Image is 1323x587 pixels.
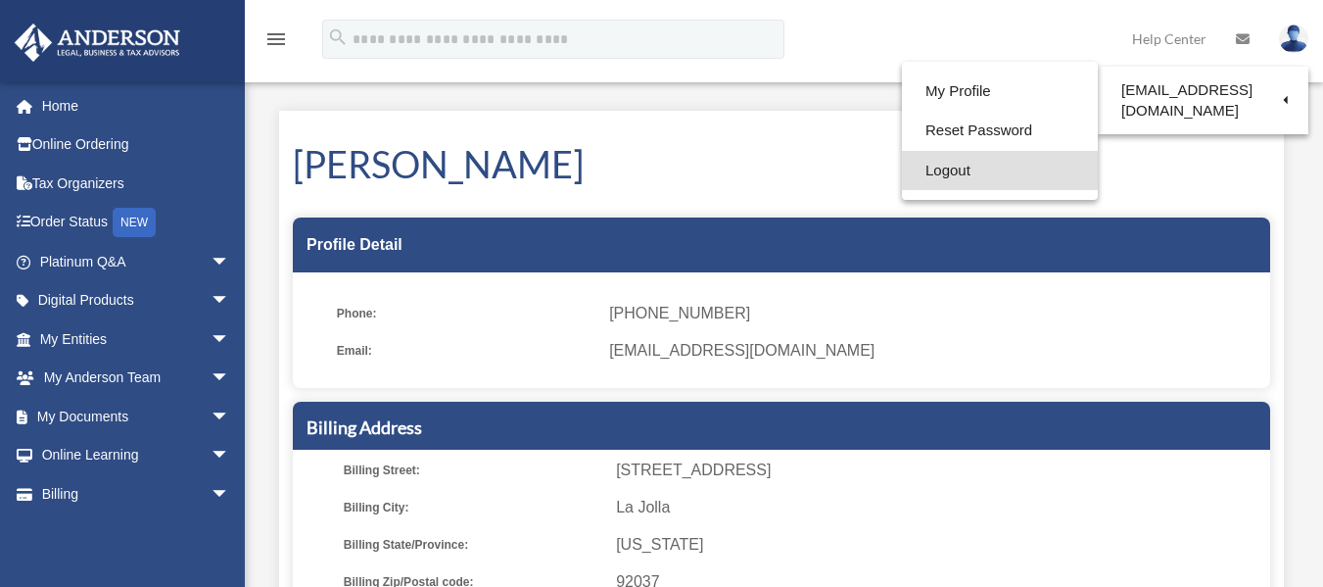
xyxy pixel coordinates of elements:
[902,72,1098,112] a: My Profile
[9,24,186,62] img: Anderson Advisors Platinum Portal
[337,337,595,365] span: Email:
[14,436,260,475] a: Online Learningarrow_drop_down
[616,531,1263,559] span: [US_STATE]
[211,281,250,321] span: arrow_drop_down
[264,34,288,51] a: menu
[14,397,260,436] a: My Documentsarrow_drop_down
[14,203,260,243] a: Order StatusNEW
[211,359,250,399] span: arrow_drop_down
[211,436,250,476] span: arrow_drop_down
[344,494,602,521] span: Billing City:
[327,26,349,48] i: search
[211,474,250,514] span: arrow_drop_down
[307,416,1256,440] h5: Billing Address
[211,397,250,437] span: arrow_drop_down
[14,164,260,203] a: Tax Organizers
[293,218,1270,272] div: Profile Detail
[344,457,602,484] span: Billing Street:
[609,300,1256,327] span: [PHONE_NUMBER]
[616,457,1263,484] span: [STREET_ADDRESS]
[14,319,260,359] a: My Entitiesarrow_drop_down
[211,319,250,360] span: arrow_drop_down
[337,300,595,327] span: Phone:
[1098,72,1308,129] a: [EMAIL_ADDRESS][DOMAIN_NAME]
[14,86,260,125] a: Home
[14,242,260,281] a: Platinum Q&Aarrow_drop_down
[14,125,260,165] a: Online Ordering
[344,531,602,559] span: Billing State/Province:
[14,281,260,320] a: Digital Productsarrow_drop_down
[609,337,1256,365] span: [EMAIL_ADDRESS][DOMAIN_NAME]
[211,242,250,282] span: arrow_drop_down
[14,359,260,398] a: My Anderson Teamarrow_drop_down
[14,474,260,514] a: Billingarrow_drop_down
[616,494,1263,521] span: La Jolla
[902,111,1098,151] a: Reset Password
[293,138,1270,190] h1: [PERSON_NAME]
[113,208,156,237] div: NEW
[14,514,260,553] a: Events Calendar
[1279,24,1308,53] img: User Pic
[264,27,288,51] i: menu
[902,151,1098,191] a: Logout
